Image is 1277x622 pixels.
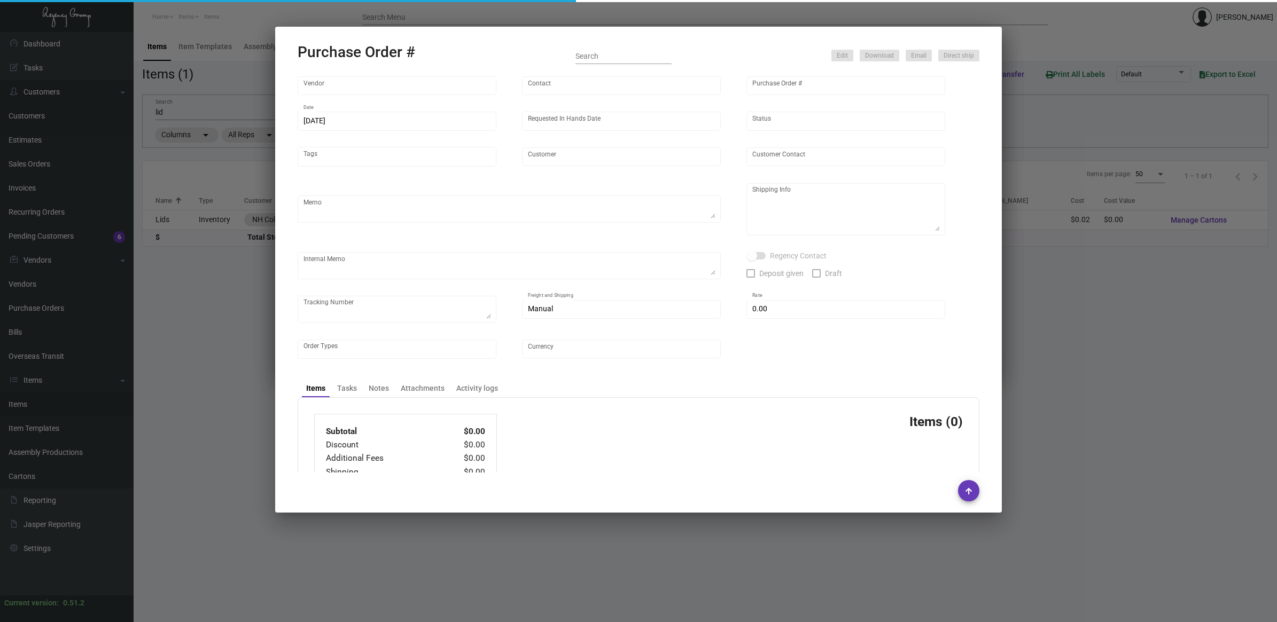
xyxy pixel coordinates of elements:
[831,50,853,61] button: Edit
[441,452,486,465] td: $0.00
[306,383,325,394] div: Items
[337,383,357,394] div: Tasks
[906,50,932,61] button: Email
[860,50,899,61] button: Download
[369,383,389,394] div: Notes
[63,597,84,609] div: 0.51.2
[4,597,59,609] div: Current version:
[770,249,827,262] span: Regency Contact
[865,51,894,60] span: Download
[298,43,415,61] h2: Purchase Order #
[944,51,974,60] span: Direct ship
[401,383,445,394] div: Attachments
[325,452,441,465] td: Additional Fees
[441,466,486,479] td: $0.00
[325,466,441,479] td: Shipping
[456,383,498,394] div: Activity logs
[528,304,553,313] span: Manual
[441,425,486,438] td: $0.00
[837,51,848,60] span: Edit
[909,414,963,429] h3: Items (0)
[325,425,441,438] td: Subtotal
[325,438,441,452] td: Discount
[911,51,926,60] span: Email
[441,438,486,452] td: $0.00
[938,50,979,61] button: Direct ship
[825,267,842,280] span: Draft
[759,267,804,280] span: Deposit given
